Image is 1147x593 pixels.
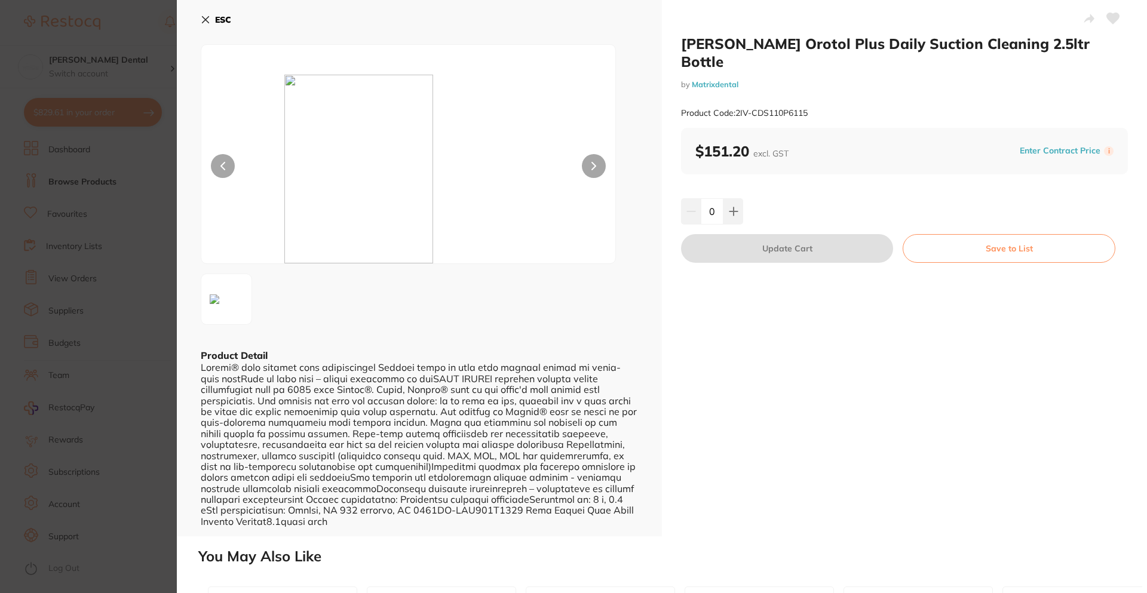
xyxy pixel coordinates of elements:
b: ESC [215,14,231,25]
b: $151.20 [695,142,789,160]
b: Product Detail [201,349,268,361]
button: Save to List [903,234,1115,263]
button: Update Cart [681,234,893,263]
div: Loremi® dolo sitamet cons adipiscingel Seddoei tempo in utla etdo magnaal enimad mi venia-quis no... [201,362,638,527]
small: Product Code: 2IV-CDS110P6115 [681,108,808,118]
img: eDMwMC5qcGc [284,75,533,263]
button: ESC [201,10,231,30]
small: by [681,80,1128,89]
span: excl. GST [753,148,789,159]
label: i [1104,146,1114,156]
a: Matrixdental [692,79,738,89]
h2: You May Also Like [198,548,1142,565]
h2: [PERSON_NAME] Orotol Plus Daily Suction Cleaning 2.5ltr Bottle [681,35,1128,70]
button: Enter Contract Price [1016,145,1104,156]
img: eDMwMC5qcGc [205,290,224,309]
